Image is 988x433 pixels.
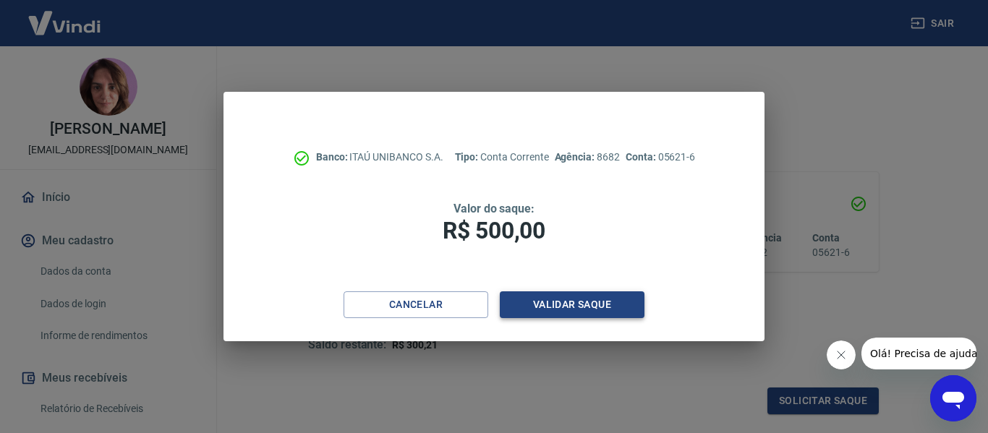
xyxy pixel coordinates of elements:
[861,338,976,369] iframe: Mensagem da empresa
[500,291,644,318] button: Validar saque
[930,375,976,421] iframe: Botão para abrir a janela de mensagens
[455,150,549,165] p: Conta Corrente
[555,151,597,163] span: Agência:
[344,291,488,318] button: Cancelar
[316,151,350,163] span: Banco:
[316,150,443,165] p: ITAÚ UNIBANCO S.A.
[9,10,122,22] span: Olá! Precisa de ajuda?
[455,151,481,163] span: Tipo:
[827,340,856,369] iframe: Fechar mensagem
[453,202,535,215] span: Valor do saque:
[626,150,695,165] p: 05621-6
[443,217,545,244] span: R$ 500,00
[626,151,658,163] span: Conta:
[555,150,620,165] p: 8682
